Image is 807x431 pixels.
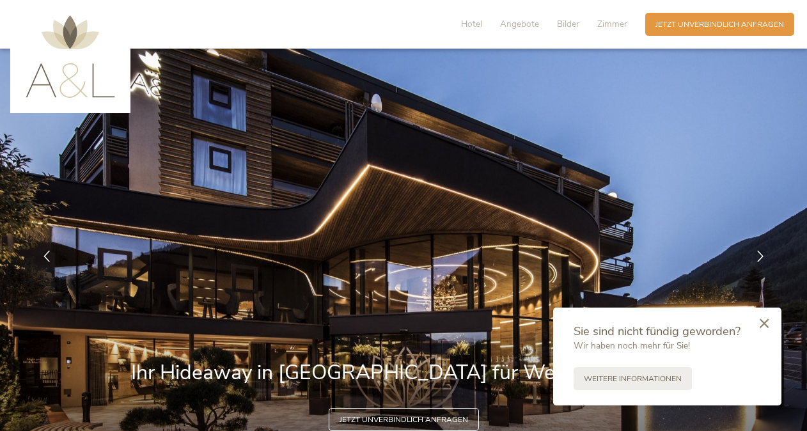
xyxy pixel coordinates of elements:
span: Angebote [500,18,539,30]
span: Wir haben noch mehr für Sie! [574,340,690,352]
img: AMONTI & LUNARIS Wellnessresort [26,15,115,98]
span: Jetzt unverbindlich anfragen [340,414,468,425]
span: Bilder [557,18,579,30]
span: Weitere Informationen [584,373,682,384]
span: Sie sind nicht fündig geworden? [574,323,740,339]
span: Zimmer [597,18,627,30]
span: Jetzt unverbindlich anfragen [655,19,784,30]
a: Weitere Informationen [574,367,692,390]
span: Hotel [461,18,482,30]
